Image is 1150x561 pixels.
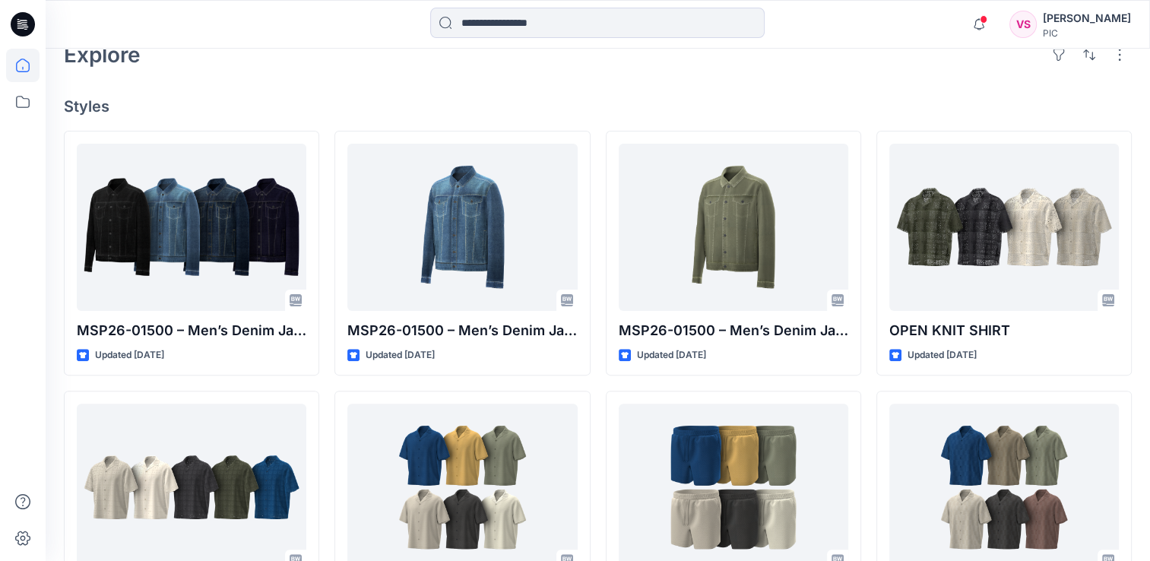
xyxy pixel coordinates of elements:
[637,347,706,363] p: Updated [DATE]
[77,144,306,311] a: MSP26-01500 – Men’s Denim Jacket_op 1_COLORWAY
[64,43,141,67] h2: Explore
[77,320,306,341] p: MSP26-01500 – Men’s Denim Jacket_op 1_COLORWAY
[95,347,164,363] p: Updated [DATE]
[347,144,577,311] a: MSP26-01500 – Men’s Denim Jacket_op 1
[889,320,1119,341] p: OPEN KNIT SHIRT
[1043,27,1131,39] div: PIC
[619,144,848,311] a: MSP26-01500 – Men’s Denim Jacket_op 2
[1043,9,1131,27] div: [PERSON_NAME]
[889,144,1119,311] a: OPEN KNIT SHIRT
[64,97,1132,116] h4: Styles
[619,320,848,341] p: MSP26-01500 – Men’s Denim Jacket_op 2
[1009,11,1037,38] div: VS
[908,347,977,363] p: Updated [DATE]
[347,320,577,341] p: MSP26-01500 – Men’s Denim Jacket_op 1
[366,347,435,363] p: Updated [DATE]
